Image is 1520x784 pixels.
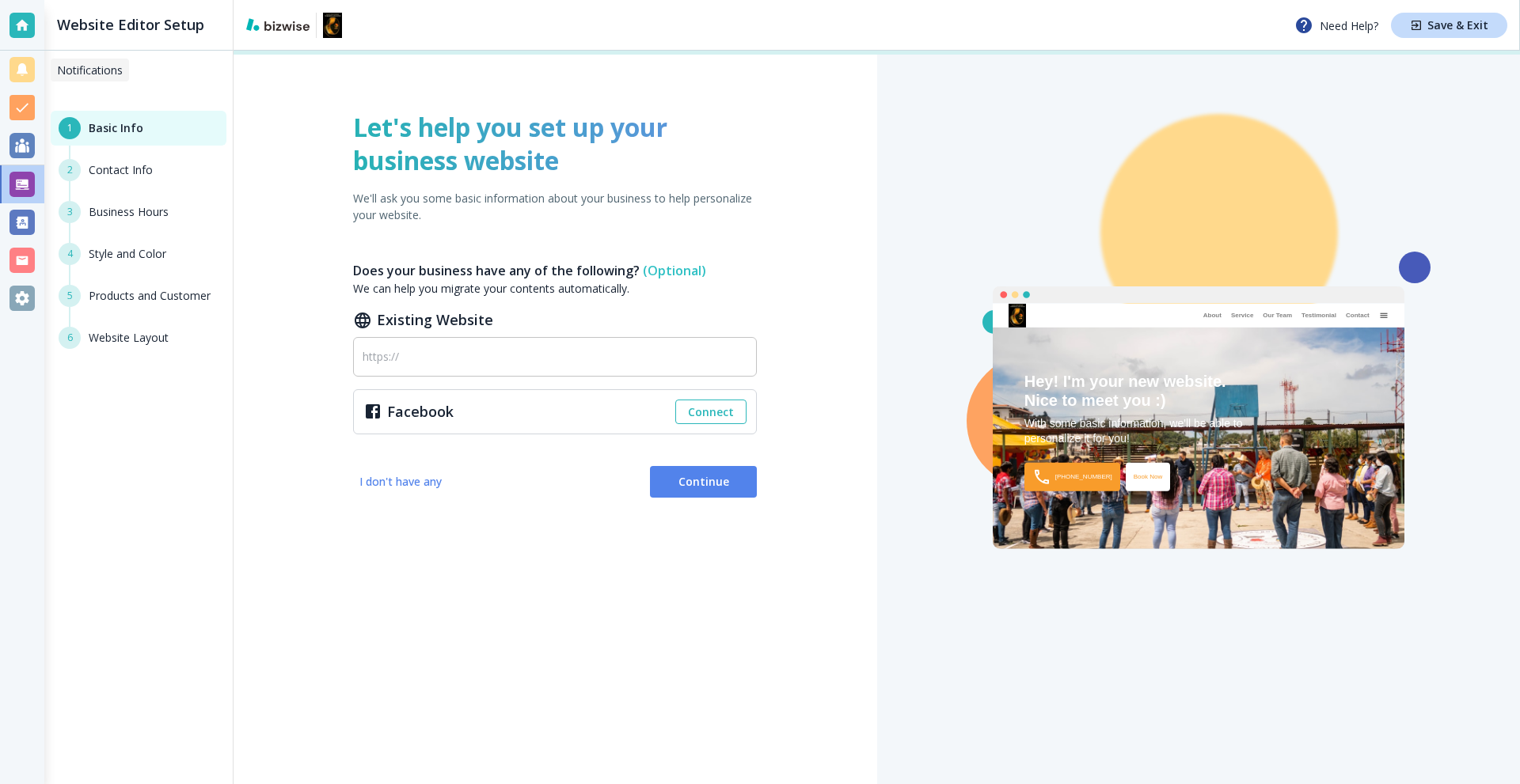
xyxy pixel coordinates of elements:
button: Connect [675,400,747,425]
div: Facebook [363,401,560,422]
div: Book Now [1126,463,1170,491]
p: Need Help? [1294,16,1378,35]
span: I don't have any [359,474,442,490]
span: Continue [663,474,744,490]
div: Testimonial [1297,312,1341,319]
span: Connect [688,404,734,420]
p: We'll ask you some basic information about your business to help personalize your website. [353,190,757,223]
h1: Let's help you set up your business website [353,111,757,177]
img: bizwise [246,18,310,31]
img: Black Independent Filmmakers Association [1009,304,1026,328]
div: With some basic information, we'll be able to personalize it for you! [1024,416,1373,447]
span: 1 [67,121,73,135]
h6: Does your business have any of the following? [353,261,757,280]
h2: Existing Website [353,309,757,331]
button: I don't have any [353,466,448,498]
button: Continue [650,466,757,498]
div: About [1199,312,1226,319]
span: (Optional) [643,262,706,279]
h4: Save & Exit [1427,20,1488,31]
input: https:// [363,350,747,364]
div: Our Team [1258,312,1297,319]
div: Hey! I'm your new website. Nice to meet you :) [1024,372,1373,410]
div: Contact [1341,312,1374,319]
h6: Basic Info [89,119,143,137]
button: Save & Exit [1391,13,1507,38]
h2: Website Editor Setup [57,14,204,36]
p: We can help you migrate your contents automatically. [353,280,757,297]
button: 1Basic Info [51,111,226,146]
p: Notifications [57,62,123,78]
img: Black Independent Filmmakers Association [323,13,342,38]
div: Service [1226,312,1258,319]
div: [PHONE_NUMBER] [1024,463,1120,491]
